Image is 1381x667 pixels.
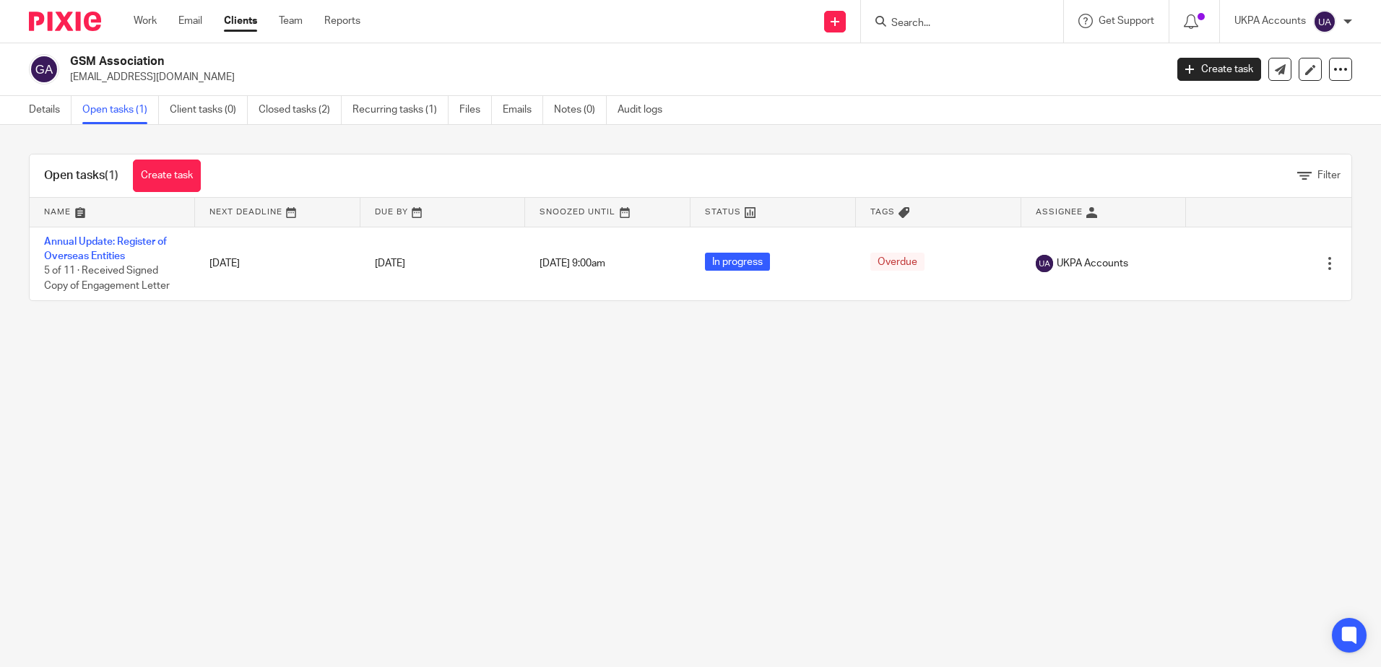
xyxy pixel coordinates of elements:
img: svg%3E [1313,10,1336,33]
span: [DATE] [375,258,405,269]
a: Reports [324,14,360,28]
a: Work [134,14,157,28]
a: Client tasks (0) [170,96,248,124]
a: Closed tasks (2) [259,96,342,124]
img: svg%3E [1036,255,1053,272]
input: Search [890,17,1020,30]
a: Create task [133,160,201,192]
a: Create task [1177,58,1261,81]
span: 5 of 11 · Received Signed Copy of Engagement Letter [44,266,170,291]
a: Details [29,96,72,124]
a: Audit logs [618,96,673,124]
h1: Open tasks [44,168,118,183]
h2: GSM Association [70,54,938,69]
span: In progress [705,253,770,271]
img: svg%3E [29,54,59,84]
img: Pixie [29,12,101,31]
a: Open tasks (1) [82,96,159,124]
span: [DATE] 9:00am [540,258,605,269]
span: Filter [1317,170,1341,180]
p: [EMAIL_ADDRESS][DOMAIN_NAME] [70,70,1156,84]
a: Files [459,96,492,124]
span: Status [705,208,741,216]
span: (1) [105,170,118,181]
a: Email [178,14,202,28]
p: UKPA Accounts [1234,14,1306,28]
span: UKPA Accounts [1057,256,1128,271]
a: Notes (0) [554,96,607,124]
a: Team [279,14,303,28]
span: Get Support [1099,16,1154,26]
a: Recurring tasks (1) [352,96,449,124]
a: Emails [503,96,543,124]
span: Overdue [870,253,925,271]
span: Snoozed Until [540,208,615,216]
a: Clients [224,14,257,28]
span: Tags [870,208,895,216]
a: Annual Update: Register of Overseas Entities [44,237,167,261]
td: [DATE] [195,227,360,300]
